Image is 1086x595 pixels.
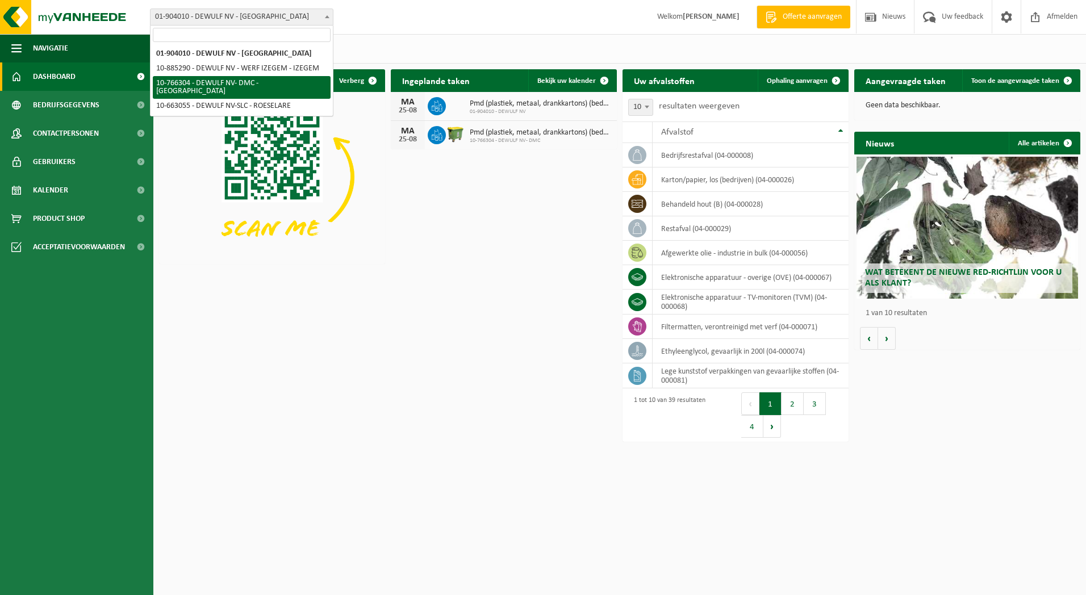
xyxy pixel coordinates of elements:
button: 4 [741,415,763,438]
span: Navigatie [33,34,68,62]
span: Afvalstof [661,128,694,137]
span: 01-904010 - DEWULF NV [470,108,611,115]
span: 10 [628,99,653,116]
span: Acceptatievoorwaarden [33,233,125,261]
a: Ophaling aanvragen [758,69,847,92]
td: restafval (04-000029) [653,216,849,241]
button: Verberg [330,69,384,92]
span: Product Shop [33,204,85,233]
button: Volgende [878,327,896,350]
span: Contactpersonen [33,119,99,148]
span: Verberg [339,77,364,85]
img: Download de VHEPlus App [159,92,385,262]
h2: Uw afvalstoffen [623,69,706,91]
a: Wat betekent de nieuwe RED-richtlijn voor u als klant? [857,157,1078,299]
li: 10-663055 - DEWULF NV-SLC - ROESELARE [153,99,331,114]
li: 01-904010 - DEWULF NV - [GEOGRAPHIC_DATA] [153,47,331,61]
span: Ophaling aanvragen [767,77,828,85]
td: elektronische apparatuur - TV-monitoren (TVM) (04-000068) [653,290,849,315]
td: filtermatten, verontreinigd met verf (04-000071) [653,315,849,339]
button: Vorige [860,327,878,350]
span: Pmd (plastiek, metaal, drankkartons) (bedrijven) [470,128,611,137]
div: 25-08 [396,136,419,144]
button: 1 [759,392,782,415]
a: Bekijk uw kalender [528,69,616,92]
strong: [PERSON_NAME] [683,12,740,21]
span: 10 [629,99,653,115]
h2: Aangevraagde taken [854,69,957,91]
span: Dashboard [33,62,76,91]
td: lege kunststof verpakkingen van gevaarlijke stoffen (04-000081) [653,363,849,388]
span: Bedrijfsgegevens [33,91,99,119]
span: 01-904010 - DEWULF NV - ROESELARE [150,9,333,26]
li: 10-766304 - DEWULF NV- DMC - [GEOGRAPHIC_DATA] [153,76,331,99]
td: behandeld hout (B) (04-000028) [653,192,849,216]
div: MA [396,127,419,136]
label: resultaten weergeven [659,102,740,111]
td: elektronische apparatuur - overige (OVE) (04-000067) [653,265,849,290]
td: bedrijfsrestafval (04-000008) [653,143,849,167]
td: karton/papier, los (bedrijven) (04-000026) [653,167,849,192]
p: 1 van 10 resultaten [866,309,1075,317]
a: Alle artikelen [1009,132,1079,154]
h2: Nieuws [854,132,905,154]
a: Toon de aangevraagde taken [962,69,1079,92]
span: Pmd (plastiek, metaal, drankkartons) (bedrijven) [470,99,611,108]
button: 2 [782,392,804,415]
button: Previous [741,392,759,415]
span: 10-766304 - DEWULF NV- DMC [470,137,611,144]
h2: Ingeplande taken [391,69,481,91]
a: Offerte aanvragen [757,6,850,28]
div: 1 tot 10 van 39 resultaten [628,391,705,439]
td: ethyleenglycol, gevaarlijk in 200l (04-000074) [653,339,849,363]
span: Toon de aangevraagde taken [971,77,1059,85]
span: Bekijk uw kalender [537,77,596,85]
span: 01-904010 - DEWULF NV - ROESELARE [151,9,333,25]
span: Wat betekent de nieuwe RED-richtlijn voor u als klant? [865,268,1062,288]
div: MA [396,98,419,107]
button: Next [763,415,781,438]
p: Geen data beschikbaar. [866,102,1069,110]
td: afgewerkte olie - industrie in bulk (04-000056) [653,241,849,265]
div: 25-08 [396,107,419,115]
span: Offerte aanvragen [780,11,845,23]
li: 10-885290 - DEWULF NV - WERF IZEGEM - IZEGEM [153,61,331,76]
span: Gebruikers [33,148,76,176]
span: Kalender [33,176,68,204]
button: 3 [804,392,826,415]
img: WB-1100-HPE-GN-50 [446,124,465,144]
